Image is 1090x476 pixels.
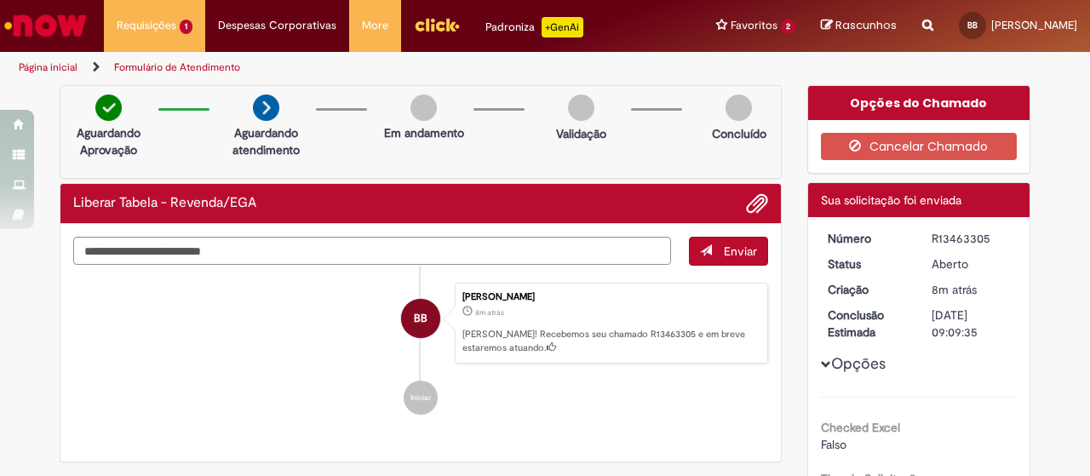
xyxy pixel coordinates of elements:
[401,299,440,338] div: Bianca Pereira Dos Santos Barbosa
[821,192,961,208] span: Sua solicitação foi enviada
[95,95,122,121] img: check-circle-green.png
[384,124,464,141] p: Em andamento
[542,17,583,37] p: +GenAi
[932,307,1011,341] div: [DATE] 09:09:35
[414,12,460,37] img: click_logo_yellow_360x200.png
[932,255,1011,272] div: Aberto
[2,9,89,43] img: ServiceNow
[462,328,759,354] p: [PERSON_NAME]! Recebemos seu chamado R13463305 e em breve estaremos atuando.
[724,244,757,259] span: Enviar
[726,95,752,121] img: img-circle-grey.png
[114,60,240,74] a: Formulário de Atendimento
[967,20,978,31] span: BB
[13,52,714,83] ul: Trilhas de página
[815,281,920,298] dt: Criação
[556,125,606,142] p: Validação
[410,95,437,121] img: img-circle-grey.png
[73,283,768,364] li: Bianca Pereira Dos Santos Barbosa
[73,237,671,265] textarea: Digite sua mensagem aqui...
[73,196,256,211] h2: Liberar Tabela - Revenda/EGA Histórico de tíquete
[991,18,1077,32] span: [PERSON_NAME]
[253,95,279,121] img: arrow-next.png
[835,17,897,33] span: Rascunhos
[225,124,307,158] p: Aguardando atendimento
[808,86,1030,120] div: Opções do Chamado
[19,60,77,74] a: Página inicial
[932,281,1011,298] div: 29/08/2025 16:09:32
[932,230,1011,247] div: R13463305
[815,255,920,272] dt: Status
[821,18,897,34] a: Rascunhos
[689,237,768,266] button: Enviar
[117,17,176,34] span: Requisições
[821,420,900,435] b: Checked Excel
[73,266,768,433] ul: Histórico de tíquete
[568,95,594,121] img: img-circle-grey.png
[712,125,766,142] p: Concluído
[414,298,427,339] span: BB
[821,133,1018,160] button: Cancelar Chamado
[475,307,504,318] span: 8m atrás
[180,20,192,34] span: 1
[475,307,504,318] time: 29/08/2025 16:09:32
[815,307,920,341] dt: Conclusão Estimada
[218,17,336,34] span: Despesas Corporativas
[746,192,768,215] button: Adicionar anexos
[815,230,920,247] dt: Número
[462,292,759,302] div: [PERSON_NAME]
[932,282,977,297] span: 8m atrás
[731,17,777,34] span: Favoritos
[485,17,583,37] div: Padroniza
[362,17,388,34] span: More
[781,20,795,34] span: 2
[67,124,150,158] p: Aguardando Aprovação
[821,437,846,452] span: Falso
